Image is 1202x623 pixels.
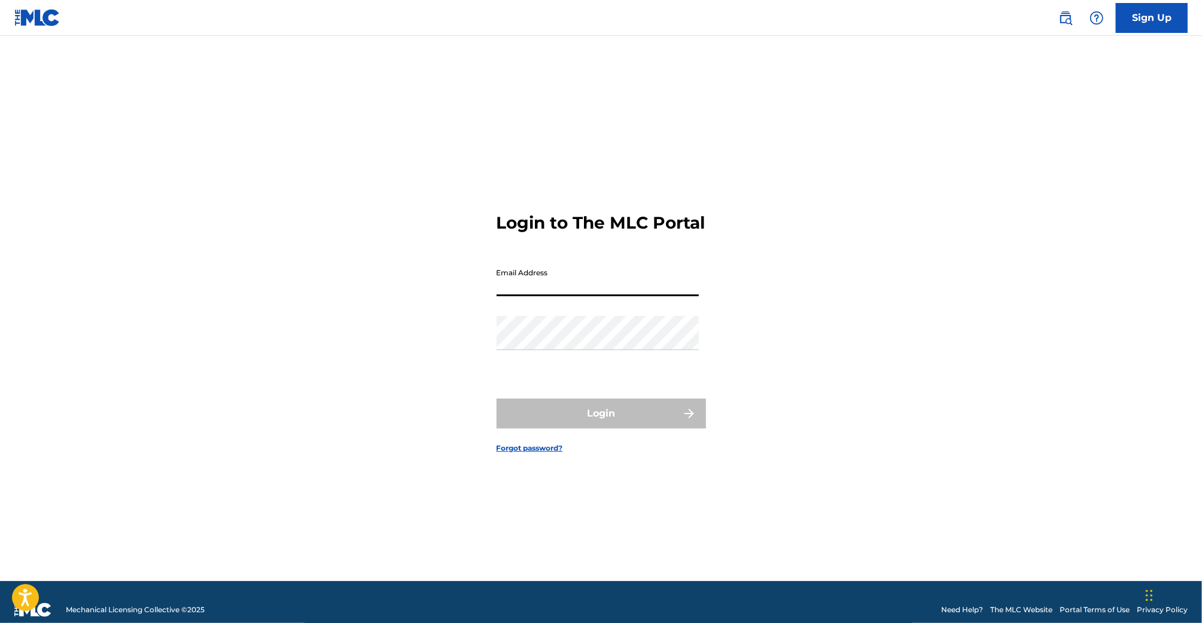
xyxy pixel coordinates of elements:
[941,604,983,615] a: Need Help?
[1116,3,1188,33] a: Sign Up
[14,603,51,617] img: logo
[1142,566,1202,623] iframe: Chat Widget
[497,443,563,454] a: Forgot password?
[1146,578,1153,613] div: Drag
[66,604,205,615] span: Mechanical Licensing Collective © 2025
[1137,604,1188,615] a: Privacy Policy
[990,604,1052,615] a: The MLC Website
[1060,604,1130,615] a: Portal Terms of Use
[1085,6,1109,30] div: Help
[1054,6,1078,30] a: Public Search
[1090,11,1104,25] img: help
[497,212,705,233] h3: Login to The MLC Portal
[14,9,60,26] img: MLC Logo
[1058,11,1073,25] img: search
